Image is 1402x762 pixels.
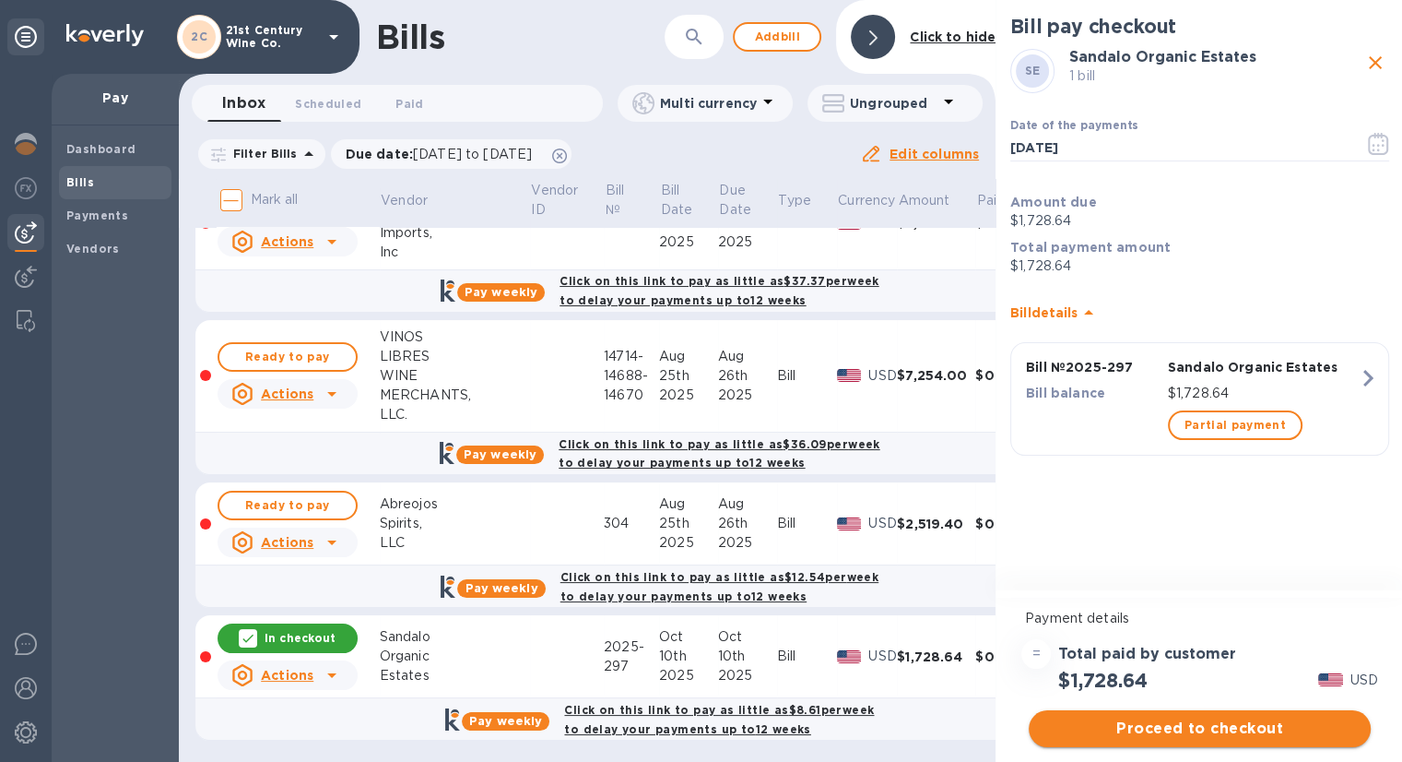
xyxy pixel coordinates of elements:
[718,366,777,386] div: 26th
[890,147,979,161] u: Edit columns
[265,630,336,646] p: In checkout
[1168,358,1359,376] p: Sandalo Organic Estates
[977,191,1030,210] span: Paid
[897,515,975,533] div: $2,519.40
[837,518,862,530] img: USD
[1318,673,1343,686] img: USD
[733,22,821,52] button: Addbill
[331,139,572,169] div: Due date:[DATE] to [DATE]
[868,366,897,386] p: USD
[1026,384,1160,402] p: Bill balance
[779,191,812,210] p: Type
[1010,211,1389,231] p: $1,728.64
[1058,646,1236,663] h3: Total paid by customer
[659,366,718,386] div: 25th
[66,142,136,156] b: Dashboard
[1025,609,1374,628] p: Payment details
[606,181,658,220] span: Bill №
[380,647,530,666] div: Organic
[718,386,777,405] div: 2025
[380,533,530,553] div: LLC
[381,191,452,210] span: Vendor
[1010,240,1171,255] b: Total payment amount
[659,647,718,666] div: 10th
[464,447,536,461] b: Pay weekly
[218,491,358,520] button: Ready to pay
[1058,669,1147,692] h2: $1,728.64
[718,494,777,514] div: Aug
[261,387,313,401] u: Actions
[532,181,579,220] p: Vendor ID
[837,369,862,382] img: USD
[559,437,879,470] b: Click on this link to pay as little as $36.09 per week to delay your payments up to 12 weeks
[380,666,530,685] div: Estates
[251,190,299,209] p: Mark all
[1361,49,1389,77] button: close
[659,386,718,405] div: 2025
[380,514,530,533] div: Spirits,
[1043,718,1356,740] span: Proceed to checkout
[191,30,207,43] b: 2C
[604,637,659,676] div: 2025-297
[380,627,530,647] div: Sandalo
[661,181,717,220] span: Bill Date
[718,514,777,533] div: 26th
[910,30,996,44] b: Click to hide
[850,94,937,113] p: Ungrouped
[661,181,693,220] p: Bill Date
[560,274,878,307] b: Click on this link to pay as little as $37.37 per week to delay your payments up to 12 weeks
[1026,358,1160,376] p: Bill № 2025-297
[777,514,837,533] div: Bill
[749,26,805,48] span: Add bill
[380,223,530,243] div: Imports,
[659,232,718,252] div: 2025
[897,366,975,385] div: $7,254.00
[234,346,341,368] span: Ready to pay
[1168,411,1302,440] button: Partial payment
[380,386,530,405] div: MERCHANTS,
[659,666,718,685] div: 2025
[1010,283,1389,342] div: Billdetails
[1010,256,1389,276] p: $1,728.64
[718,533,777,553] div: 2025
[718,647,777,666] div: 10th
[1350,671,1378,690] p: USD
[659,533,718,553] div: 2025
[718,347,777,366] div: Aug
[376,18,444,56] h1: Bills
[1010,195,1097,209] b: Amount due
[868,514,897,533] p: USD
[469,714,542,728] b: Pay weekly
[975,648,1031,666] div: $0.00
[380,327,530,347] div: VINOS
[381,191,428,210] p: Vendor
[1010,342,1389,456] button: Bill №2025-297Sandalo Organic EstatesBill balance$1,728.64Partial payment
[1010,121,1137,132] label: Date of the payments
[604,514,659,533] div: 304
[222,90,265,116] span: Inbox
[1010,305,1078,320] b: Bill details
[261,234,313,249] u: Actions
[975,366,1031,385] div: $0.00
[659,514,718,533] div: 25th
[380,366,530,386] div: WINE
[720,181,776,220] span: Due Date
[899,191,974,210] span: Amount
[1168,384,1359,403] p: $1,728.64
[380,243,530,262] div: Inc
[261,668,313,683] u: Actions
[779,191,836,210] span: Type
[659,347,718,366] div: Aug
[226,146,298,161] p: Filter Bills
[718,627,777,647] div: Oct
[66,208,128,222] b: Payments
[606,181,634,220] p: Bill №
[1010,15,1389,38] h2: Bill pay checkout
[295,94,361,113] span: Scheduled
[234,494,341,517] span: Ready to pay
[659,494,718,514] div: Aug
[1021,639,1051,669] div: =
[226,24,318,50] p: 21st Century Wine Co.
[66,24,144,46] img: Logo
[897,648,975,666] div: $1,728.64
